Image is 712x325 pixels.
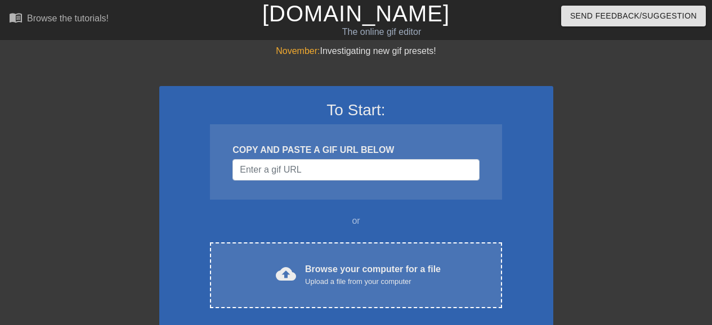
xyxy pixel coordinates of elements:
[9,11,109,28] a: Browse the tutorials!
[262,1,450,26] a: [DOMAIN_NAME]
[232,143,479,157] div: COPY AND PASTE A GIF URL BELOW
[27,13,109,23] div: Browse the tutorials!
[174,101,539,120] h3: To Start:
[243,25,521,39] div: The online gif editor
[276,264,296,284] span: cloud_upload
[570,9,697,23] span: Send Feedback/Suggestion
[276,46,320,56] span: November:
[159,44,553,58] div: Investigating new gif presets!
[561,6,706,26] button: Send Feedback/Suggestion
[305,263,441,287] div: Browse your computer for a file
[189,214,524,228] div: or
[9,11,23,24] span: menu_book
[305,276,441,287] div: Upload a file from your computer
[232,159,479,180] input: Username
